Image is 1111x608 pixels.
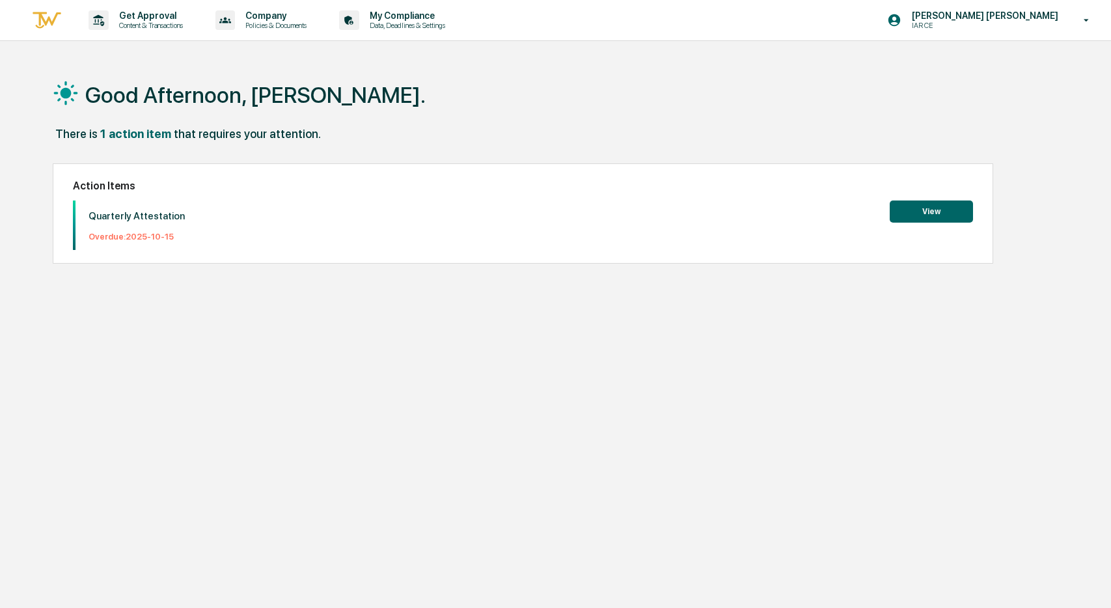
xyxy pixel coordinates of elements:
h1: Good Afternoon, [PERSON_NAME]. [85,82,426,108]
h2: Action Items [73,180,973,192]
img: logo [31,10,62,31]
p: Quarterly Attestation [89,210,185,222]
div: that requires your attention. [174,127,321,141]
p: Content & Transactions [109,21,189,30]
div: There is [55,127,98,141]
button: View [890,200,973,223]
p: Data, Deadlines & Settings [359,21,452,30]
p: Overdue: 2025-10-15 [89,232,185,242]
p: My Compliance [359,10,452,21]
p: [PERSON_NAME] [PERSON_NAME] [901,10,1065,21]
div: 1 action item [100,127,171,141]
p: Company [235,10,313,21]
a: View [890,204,973,217]
p: Get Approval [109,10,189,21]
p: IAR CE [901,21,1029,30]
p: Policies & Documents [235,21,313,30]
